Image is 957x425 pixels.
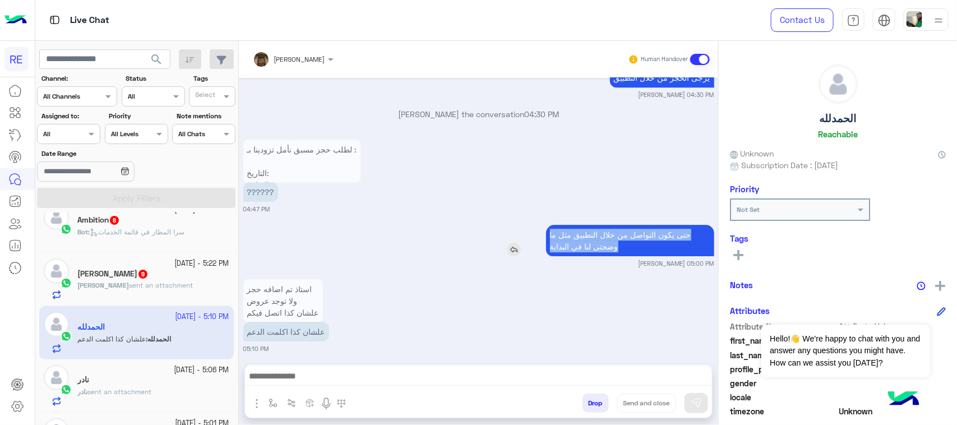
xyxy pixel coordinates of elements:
b: Not Set [737,205,760,214]
img: tab [878,14,891,27]
span: sent an attachment [87,387,151,396]
small: [PERSON_NAME] 04:30 PM [639,90,714,99]
label: Channel: [41,73,116,84]
label: Date Range [41,149,167,159]
span: نادر [77,387,87,396]
div: RE [4,47,29,71]
label: Assigned to: [41,111,99,121]
img: select flow [269,399,278,408]
img: send attachment [250,397,263,410]
img: reply [507,243,521,256]
small: 05:10 PM [243,344,269,353]
img: make a call [337,399,346,408]
span: sent an attachment [129,281,193,289]
span: [PERSON_NAME] [274,55,325,63]
button: select flow [264,394,283,412]
small: [DATE] - 5:22 PM [175,258,229,269]
h6: Attributes [730,306,770,316]
button: search [143,49,170,73]
b: : [77,228,90,236]
h5: خالد تراحيب [77,269,149,279]
img: defaultAdmin.png [44,365,69,390]
img: Logo [4,8,27,32]
img: send message [691,398,702,409]
span: Subscription Date : [DATE] [741,159,838,171]
label: Note mentions [177,111,234,121]
p: 12/10/2025, 5:10 PM [243,279,323,322]
span: Bot [77,228,88,236]
img: WhatsApp [61,384,72,395]
img: defaultAdmin.png [44,258,69,284]
span: Unknown [730,147,774,159]
small: [PERSON_NAME] 05:00 PM [639,259,714,268]
img: WhatsApp [61,278,72,289]
span: last_name [730,349,837,361]
span: locale [730,391,837,403]
p: 12/10/2025, 5:00 PM [546,225,714,256]
h6: Tags [730,233,946,243]
span: null [839,377,946,389]
p: Live Chat [70,13,109,28]
span: [PERSON_NAME] [77,281,129,289]
img: tab [847,14,860,27]
p: 12/10/2025, 4:30 PM [610,68,714,87]
span: سرا المطار في قائمة الخدمات [90,228,184,236]
h6: Notes [730,280,753,290]
span: search [150,53,163,66]
label: Priority [109,111,167,121]
img: defaultAdmin.png [44,205,69,230]
img: WhatsApp [61,224,72,235]
button: Send and close [617,394,676,413]
img: profile [932,13,946,27]
span: null [839,391,946,403]
h6: Priority [730,184,759,194]
img: create order [306,399,315,408]
span: profile_pic [730,363,837,375]
button: create order [301,394,320,412]
img: notes [917,281,926,290]
p: 12/10/2025, 4:47 PM [243,140,360,312]
span: Hello!👋 We're happy to chat with you and answer any questions you might have. How can we assist y... [761,325,930,377]
label: Tags [193,73,234,84]
img: send voice note [320,397,333,410]
a: tab [842,8,864,32]
span: 04:30 PM [524,109,559,119]
span: Unknown [839,405,946,417]
h5: Ambition [77,215,120,225]
span: first_name [730,335,837,347]
span: gender [730,377,837,389]
img: defaultAdmin.png [819,65,857,103]
h6: Reachable [818,129,858,139]
span: 9 [138,270,147,279]
img: hulul-logo.png [884,380,923,419]
img: userImage [907,11,922,27]
small: Human Handover [641,55,688,64]
div: Select [193,90,215,103]
img: add [935,281,945,291]
p: [PERSON_NAME] the conversation [243,108,714,120]
a: Contact Us [771,8,834,32]
label: Status [126,73,183,84]
p: 12/10/2025, 5:10 PM [243,322,329,341]
span: 8 [110,216,119,225]
img: Trigger scenario [287,399,296,408]
small: [DATE] - 5:06 PM [174,365,229,376]
span: Attribute Name [730,321,837,332]
button: Drop [582,394,609,413]
button: Trigger scenario [283,394,301,412]
p: 12/10/2025, 4:47 PM [243,182,278,202]
h5: نادر [77,375,89,385]
h5: الحمدلله [820,112,857,125]
span: timezone [730,405,837,417]
small: 04:47 PM [243,205,270,214]
button: Apply Filters [37,188,235,208]
img: tab [48,13,62,27]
